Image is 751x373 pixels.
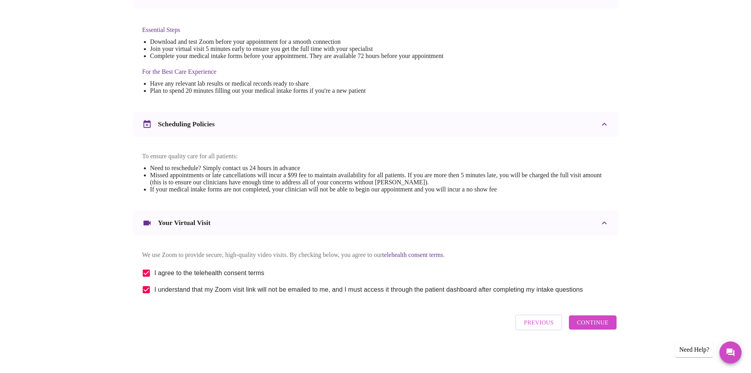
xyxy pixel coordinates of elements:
[142,153,609,160] p: To ensure quality care for all patients:
[150,80,444,87] li: Have any relevant lab results or medical records ready to share
[142,26,444,34] h4: Essential Steps
[515,315,562,330] button: Previous
[150,172,609,186] li: Missed appointments or late cancellations will incur a $99 fee to maintain availability for all p...
[155,285,583,294] span: I understand that my Zoom visit link will not be emailed to me, and I must access it through the ...
[142,251,609,259] p: We use Zoom to provide secure, high-quality video visits. By checking below, you agree to our .
[675,342,713,357] div: Need Help?
[577,317,608,328] span: Continue
[150,52,444,60] li: Complete your medical intake forms before your appointment. They are available 72 hours before yo...
[150,186,609,193] li: If your medical intake forms are not completed, your clinician will not be able to begin our appo...
[150,165,609,172] li: Need to reschedule? Simply contact us 24 hours in advance
[524,317,553,328] span: Previous
[150,87,444,94] li: Plan to spend 20 minutes filling out your medical intake forms if you're a new patient
[569,315,616,330] button: Continue
[150,45,444,52] li: Join your virtual visit 5 minutes early to ensure you get the full time with your specialist
[150,38,444,45] li: Download and test Zoom before your appointment for a smooth connection
[133,210,619,236] div: Your Virtual Visit
[133,112,619,137] div: Scheduling Policies
[142,68,444,75] h4: For the Best Care Experience
[719,341,742,364] button: Messages
[158,219,211,227] h3: Your Virtual Visit
[155,268,265,278] span: I agree to the telehealth consent terms
[382,251,444,258] a: telehealth consent terms
[158,120,215,128] h3: Scheduling Policies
